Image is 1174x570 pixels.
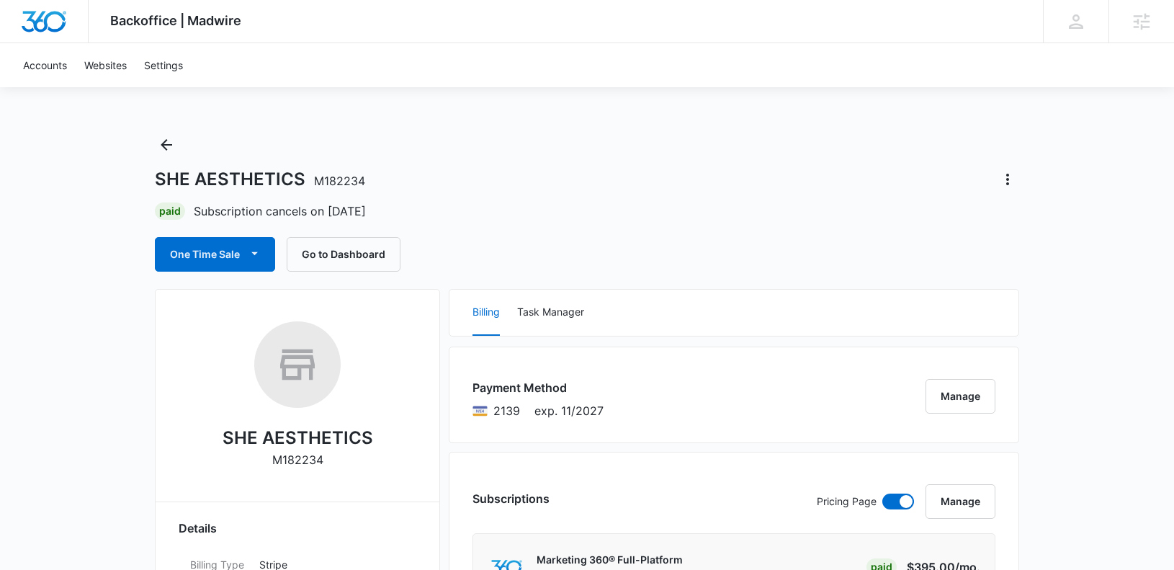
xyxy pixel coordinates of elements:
span: exp. 11/2027 [534,402,604,419]
h3: Subscriptions [472,490,550,507]
button: One Time Sale [155,237,275,272]
h1: SHE AESTHETICS [155,169,365,190]
span: Details [179,520,217,537]
button: Billing [472,290,500,336]
h2: SHE AESTHETICS [223,425,373,451]
h3: Payment Method [472,379,604,396]
a: Websites [76,43,135,87]
p: M182234 [272,451,323,468]
p: Pricing Page [817,494,877,509]
button: Go to Dashboard [287,237,400,272]
button: Actions [996,168,1019,191]
div: Paid [155,202,185,220]
button: Task Manager [517,290,584,336]
span: Visa ending with [493,402,520,419]
span: M182234 [314,174,365,188]
p: Subscription cancels on [DATE] [194,202,366,220]
p: Marketing 360® Full-Platform [537,553,683,567]
button: Manage [926,484,995,519]
a: Settings [135,43,192,87]
button: Back [155,133,178,156]
button: Manage [926,379,995,414]
span: Backoffice | Madwire [110,13,241,28]
a: Accounts [14,43,76,87]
